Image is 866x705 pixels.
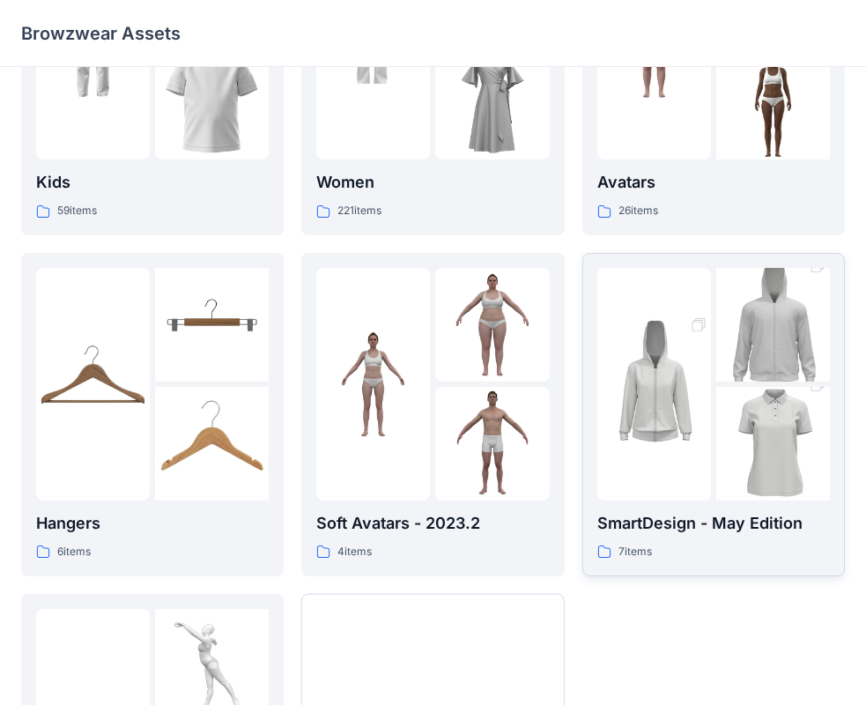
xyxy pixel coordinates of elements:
p: Hangers [36,511,269,536]
img: folder 3 [155,387,269,501]
p: SmartDesign - May Edition [597,511,830,536]
p: Avatars [597,170,830,195]
p: Women [316,170,549,195]
a: folder 1folder 2folder 3SmartDesign - May Edition7items [582,253,845,576]
img: folder 2 [435,268,549,382]
img: folder 1 [597,299,711,470]
img: folder 2 [155,268,269,382]
p: Browzwear Assets [21,21,181,46]
p: 221 items [337,202,381,220]
p: Kids [36,170,269,195]
p: 6 items [57,543,91,561]
p: 26 items [618,202,658,220]
a: folder 1folder 2folder 3Hangers6items [21,253,284,576]
p: 4 items [337,543,372,561]
img: folder 3 [435,387,549,501]
img: folder 3 [716,359,830,530]
p: 7 items [618,543,652,561]
p: 59 items [57,202,97,220]
img: folder 1 [316,327,430,441]
img: folder 3 [435,46,549,160]
img: folder 3 [716,46,830,160]
img: folder 3 [155,46,269,160]
img: folder 1 [36,327,150,441]
img: folder 2 [716,240,830,411]
a: folder 1folder 2folder 3Soft Avatars - 2023.24items [301,253,564,576]
p: Soft Avatars - 2023.2 [316,511,549,536]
